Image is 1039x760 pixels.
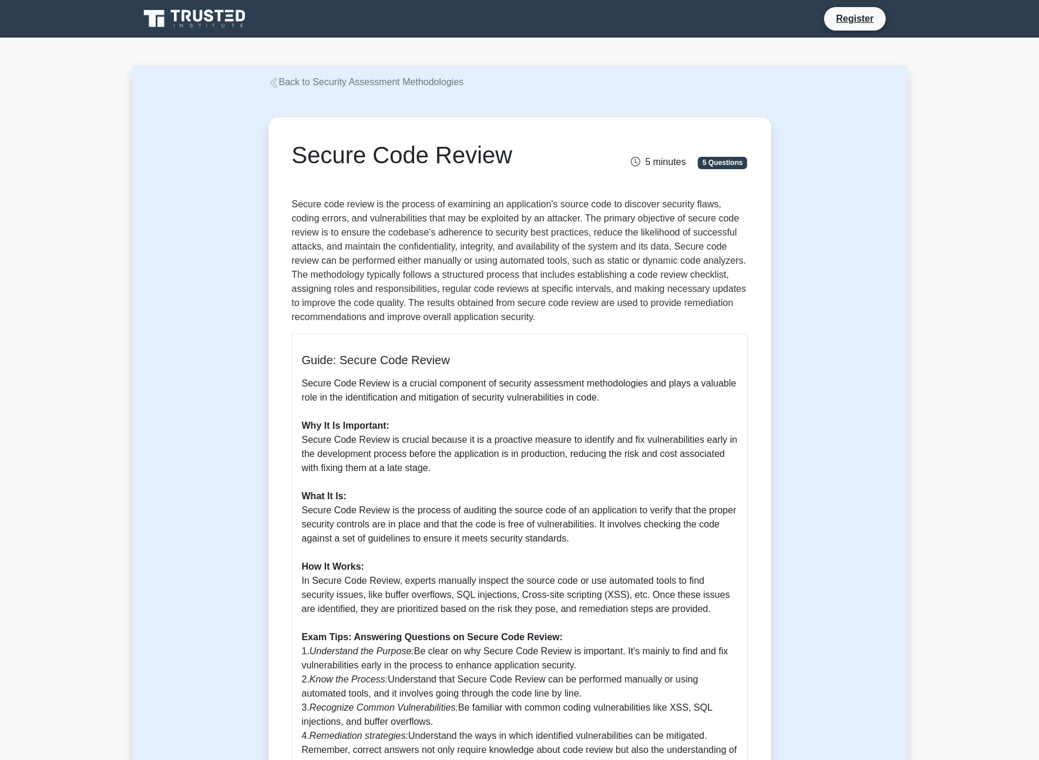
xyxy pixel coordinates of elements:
[302,491,347,501] b: What It Is:
[292,141,591,169] h1: Secure Code Review
[310,731,408,741] i: Remediation strategies:
[302,561,364,571] b: How It Works:
[302,421,389,431] b: Why It Is Important:
[310,702,458,712] i: Recognize Common Vulnerabilities:
[829,11,880,26] a: Register
[302,632,563,642] b: Exam Tips: Answering Questions on Secure Code Review:
[310,646,414,656] i: Understand the Purpose:
[268,77,464,87] a: Back to Security Assessment Methodologies
[302,353,738,367] h5: Guide: Secure Code Review
[292,197,748,324] p: Secure code review is the process of examining an application's source code to discover security ...
[631,157,685,167] span: 5 minutes
[698,157,747,169] span: 5 Questions
[310,674,388,684] i: Know the Process:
